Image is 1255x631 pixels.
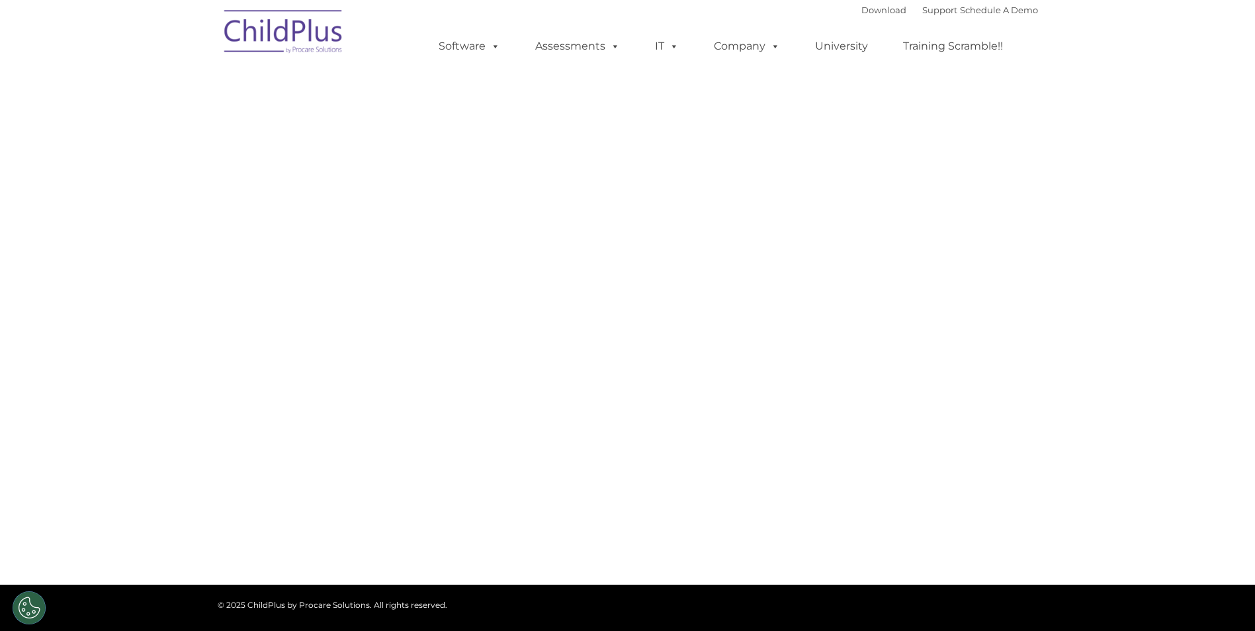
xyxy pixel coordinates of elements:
[802,33,881,60] a: University
[701,33,793,60] a: Company
[425,33,513,60] a: Software
[522,33,633,60] a: Assessments
[922,5,957,15] a: Support
[218,600,447,610] span: © 2025 ChildPlus by Procare Solutions. All rights reserved.
[13,591,46,624] button: Cookies Settings
[890,33,1016,60] a: Training Scramble!!
[642,33,692,60] a: IT
[960,5,1038,15] a: Schedule A Demo
[218,1,350,67] img: ChildPlus by Procare Solutions
[861,5,906,15] a: Download
[861,5,1038,15] font: |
